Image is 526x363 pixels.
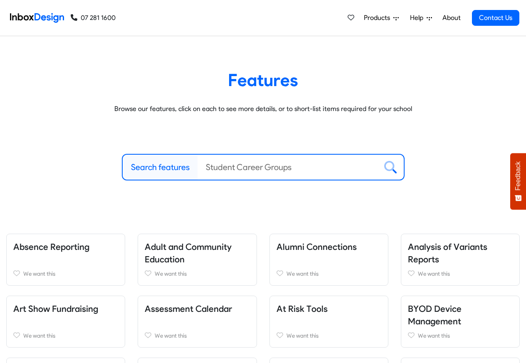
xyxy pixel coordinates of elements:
[395,234,526,286] div: Analysis of Variants Reports
[13,304,98,314] a: Art Show Fundraising
[12,104,514,114] p: Browse our features, click on each to see more details, or to short-list items required for your ...
[286,332,319,339] span: We want this
[277,304,328,314] a: At Risk Tools
[472,10,519,26] a: Contact Us
[13,269,118,279] a: We want this
[155,270,187,277] span: We want this
[361,10,402,26] a: Products
[364,13,393,23] span: Products
[440,10,463,26] a: About
[198,155,378,180] input: Student Career Groups
[407,10,435,26] a: Help
[13,242,89,252] a: Absence Reporting
[145,242,232,264] a: Adult and Community Education
[286,270,319,277] span: We want this
[131,234,263,286] div: Adult and Community Education
[277,242,357,252] a: Alumni Connections
[13,331,118,341] a: We want this
[145,269,249,279] a: We want this
[408,242,487,264] a: Analysis of Variants Reports
[263,296,395,348] div: At Risk Tools
[510,153,526,210] button: Feedback - Show survey
[408,304,462,326] a: BYOD Device Management
[408,269,513,279] a: We want this
[23,270,55,277] span: We want this
[395,296,526,348] div: BYOD Device Management
[514,161,522,190] span: Feedback
[277,269,381,279] a: We want this
[418,270,450,277] span: We want this
[12,69,514,91] heading: Features
[277,331,381,341] a: We want this
[131,296,263,348] div: Assessment Calendar
[408,331,513,341] a: We want this
[155,332,187,339] span: We want this
[418,332,450,339] span: We want this
[131,161,190,173] label: Search features
[71,13,116,23] a: 07 281 1600
[263,234,395,286] div: Alumni Connections
[410,13,427,23] span: Help
[145,331,249,341] a: We want this
[23,332,55,339] span: We want this
[145,304,232,314] a: Assessment Calendar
